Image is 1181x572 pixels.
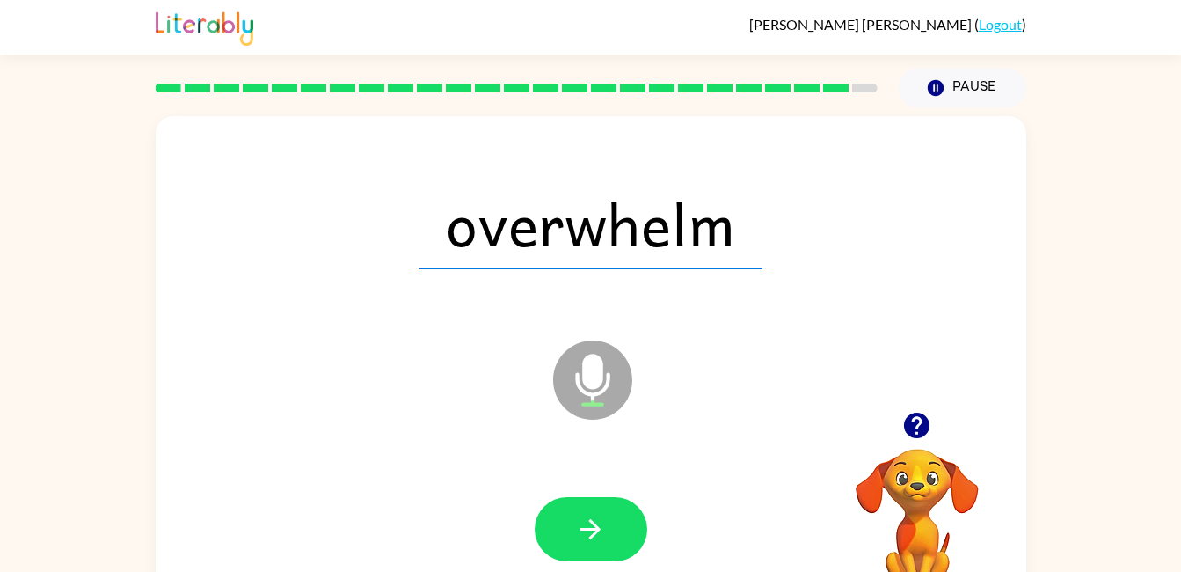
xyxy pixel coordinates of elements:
[749,16,1026,33] div: ( )
[979,16,1022,33] a: Logout
[156,7,253,46] img: Literably
[899,68,1026,108] button: Pause
[749,16,974,33] span: [PERSON_NAME] [PERSON_NAME]
[419,178,762,269] span: overwhelm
